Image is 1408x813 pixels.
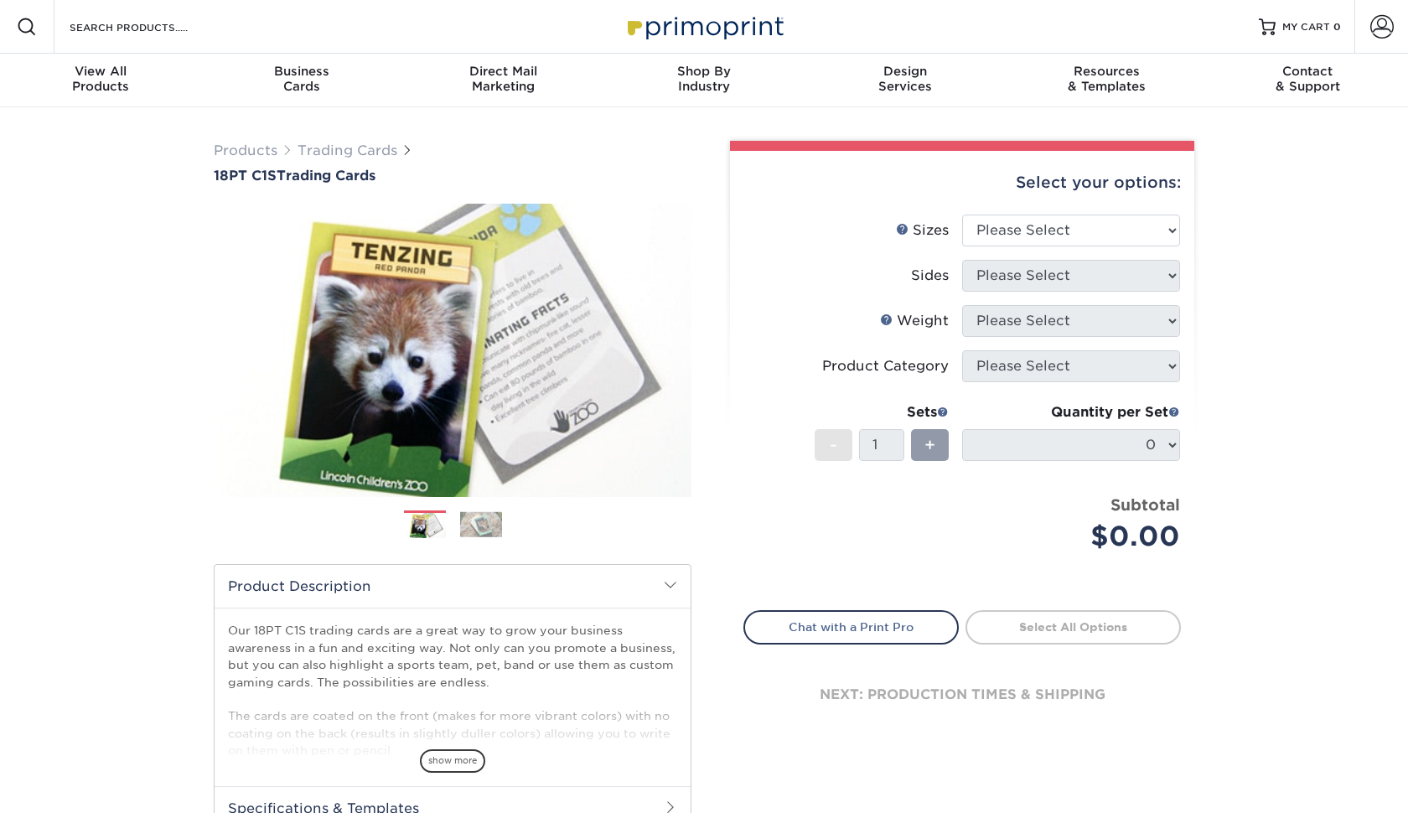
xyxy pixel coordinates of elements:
a: Chat with a Print Pro [743,610,959,644]
span: 0 [1333,21,1341,33]
div: Cards [201,64,402,94]
span: Resources [1006,64,1207,79]
div: Select your options: [743,151,1181,215]
img: Trading Cards 02 [460,511,502,537]
div: & Templates [1006,64,1207,94]
div: $0.00 [975,516,1180,557]
div: Marketing [402,64,603,94]
p: Our 18PT C1S trading cards are a great way to grow your business awareness in a fun and exciting ... [228,622,677,759]
a: Shop ByIndustry [603,54,805,107]
div: & Support [1207,64,1408,94]
img: 18PT C1S 01 [214,185,691,515]
img: Trading Cards 01 [404,511,446,541]
a: Contact& Support [1207,54,1408,107]
span: Shop By [603,64,805,79]
a: DesignServices [805,54,1006,107]
span: Contact [1207,64,1408,79]
span: + [924,432,935,458]
div: Weight [880,311,949,331]
span: 18PT C1S [214,168,277,184]
span: - [830,432,837,458]
span: show more [420,749,485,772]
a: 18PT C1STrading Cards [214,168,691,184]
span: MY CART [1282,20,1330,34]
div: Sides [911,266,949,286]
div: Industry [603,64,805,94]
input: SEARCH PRODUCTS..... [68,17,231,37]
div: Services [805,64,1006,94]
h1: Trading Cards [214,168,691,184]
a: Trading Cards [298,142,397,158]
h2: Product Description [215,565,691,608]
div: Sets [815,402,949,422]
div: Quantity per Set [962,402,1180,422]
strong: Subtotal [1110,495,1180,514]
div: Product Category [822,356,949,376]
div: Sizes [896,220,949,241]
a: Select All Options [965,610,1181,644]
a: Direct MailMarketing [402,54,603,107]
div: next: production times & shipping [743,645,1181,745]
span: Direct Mail [402,64,603,79]
span: Design [805,64,1006,79]
a: BusinessCards [201,54,402,107]
span: Business [201,64,402,79]
img: Primoprint [620,8,788,44]
a: Products [214,142,277,158]
a: Resources& Templates [1006,54,1207,107]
